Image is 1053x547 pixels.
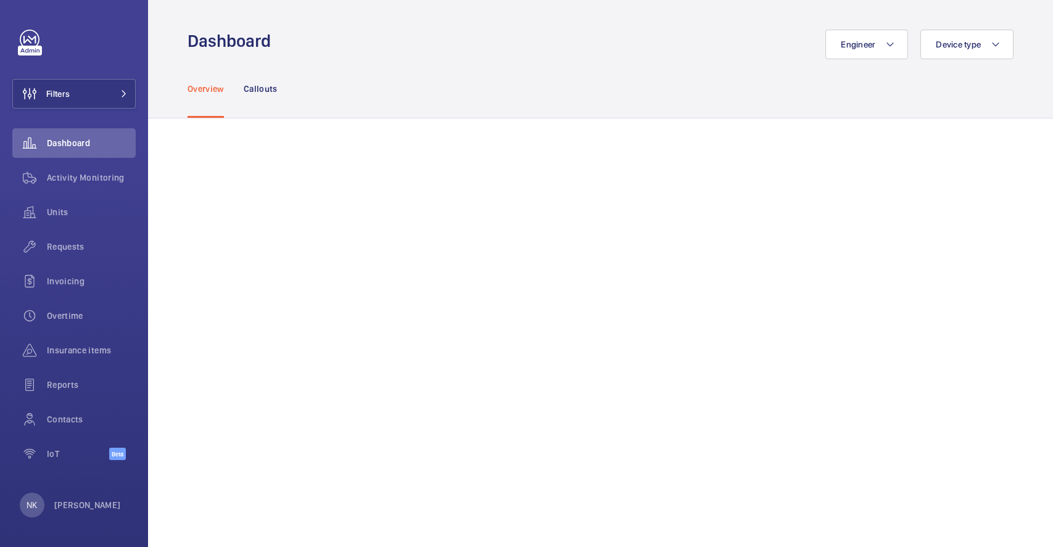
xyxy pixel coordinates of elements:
[47,310,136,322] span: Overtime
[188,30,278,52] h1: Dashboard
[109,448,126,460] span: Beta
[47,275,136,287] span: Invoicing
[188,83,224,95] p: Overview
[47,241,136,253] span: Requests
[54,499,121,511] p: [PERSON_NAME]
[825,30,908,59] button: Engineer
[841,39,875,49] span: Engineer
[27,499,37,511] p: NK
[936,39,981,49] span: Device type
[920,30,1014,59] button: Device type
[47,344,136,356] span: Insurance items
[47,448,109,460] span: IoT
[47,171,136,184] span: Activity Monitoring
[47,413,136,426] span: Contacts
[47,206,136,218] span: Units
[244,83,278,95] p: Callouts
[47,137,136,149] span: Dashboard
[46,88,70,100] span: Filters
[47,379,136,391] span: Reports
[12,79,136,109] button: Filters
